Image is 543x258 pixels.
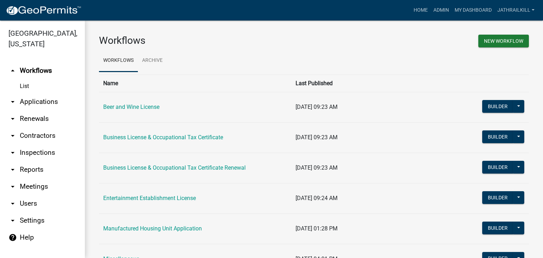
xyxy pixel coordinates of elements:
a: Archive [138,49,167,72]
i: arrow_drop_down [8,98,17,106]
i: help [8,233,17,242]
i: arrow_drop_down [8,115,17,123]
span: [DATE] 09:23 AM [296,104,338,110]
th: Name [99,75,291,92]
span: [DATE] 01:28 PM [296,225,338,232]
i: arrow_drop_down [8,216,17,225]
i: arrow_drop_down [8,131,17,140]
h3: Workflows [99,35,309,47]
a: Admin [431,4,452,17]
button: New Workflow [478,35,529,47]
i: arrow_drop_down [8,199,17,208]
button: Builder [482,191,513,204]
a: Workflows [99,49,138,72]
button: Builder [482,161,513,174]
a: My Dashboard [452,4,495,17]
a: Business License & Occupational Tax Certificate [103,134,223,141]
a: Home [411,4,431,17]
span: [DATE] 09:23 AM [296,134,338,141]
i: arrow_drop_up [8,66,17,75]
span: [DATE] 09:24 AM [296,195,338,201]
button: Builder [482,100,513,113]
span: [DATE] 09:23 AM [296,164,338,171]
button: Builder [482,222,513,234]
i: arrow_drop_down [8,182,17,191]
a: Beer and Wine License [103,104,159,110]
a: Entertainment Establishment License [103,195,196,201]
i: arrow_drop_down [8,165,17,174]
th: Last Published [291,75,463,92]
button: Builder [482,130,513,143]
a: Manufactured Housing Unit Application [103,225,202,232]
a: Jathrailkill [495,4,537,17]
i: arrow_drop_down [8,148,17,157]
a: Business License & Occupational Tax Certificate Renewal [103,164,246,171]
